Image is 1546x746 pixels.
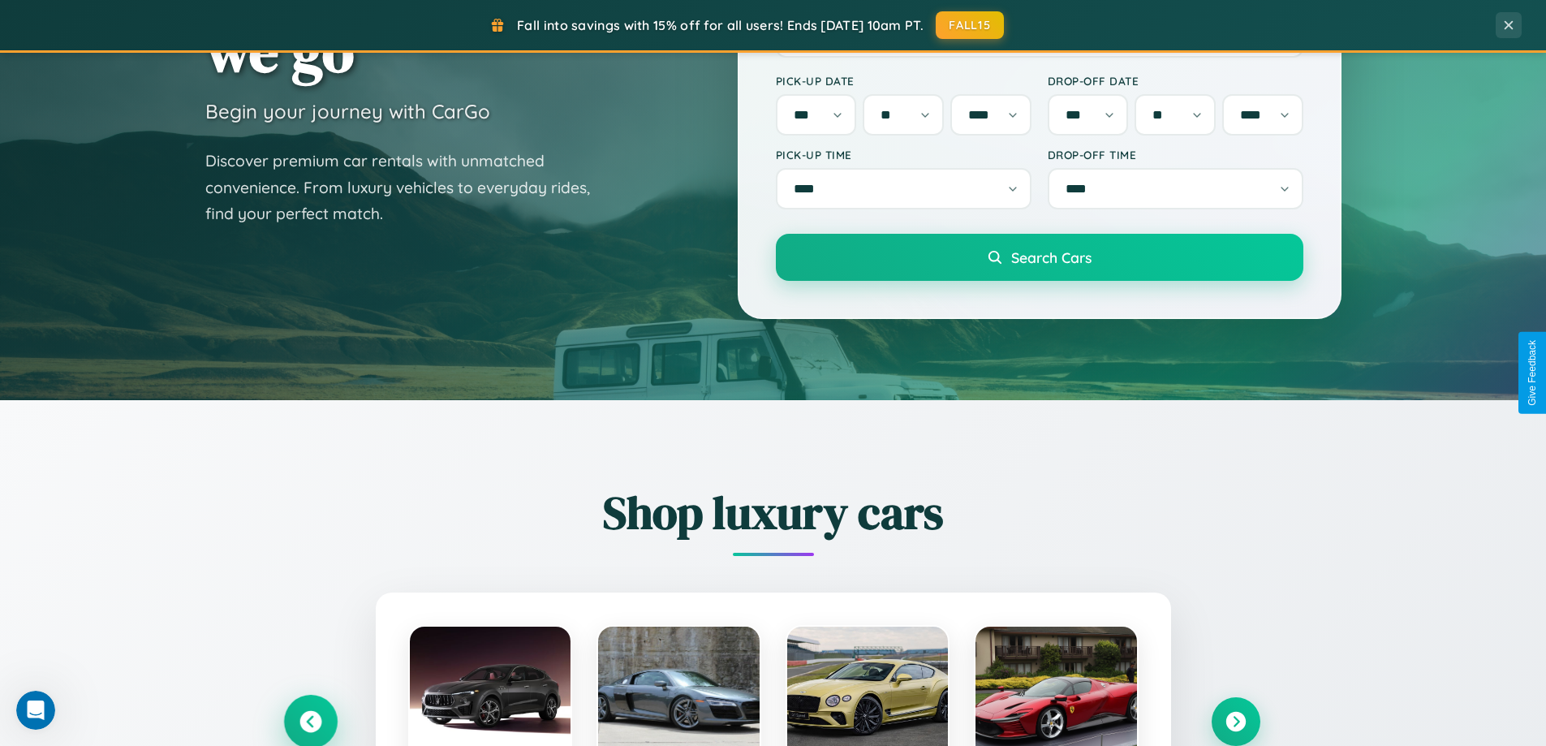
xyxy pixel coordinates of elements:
label: Pick-up Date [776,74,1031,88]
h3: Begin your journey with CarGo [205,99,490,123]
span: Fall into savings with 15% off for all users! Ends [DATE] 10am PT. [517,17,924,33]
label: Drop-off Time [1048,148,1303,162]
iframe: Intercom live chat [16,691,55,730]
label: Drop-off Date [1048,74,1303,88]
span: Search Cars [1011,248,1092,266]
button: FALL15 [936,11,1004,39]
label: Pick-up Time [776,148,1031,162]
p: Discover premium car rentals with unmatched convenience. From luxury vehicles to everyday rides, ... [205,148,611,227]
button: Search Cars [776,234,1303,281]
h2: Shop luxury cars [286,481,1260,544]
div: Give Feedback [1527,340,1538,406]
